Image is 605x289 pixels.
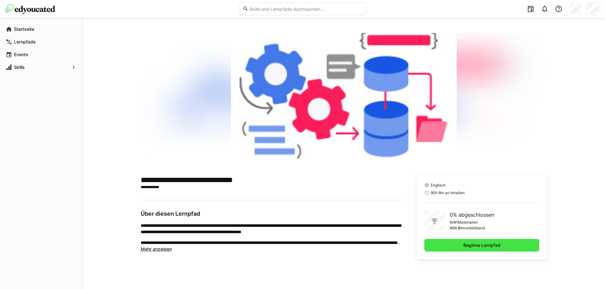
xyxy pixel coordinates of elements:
[424,239,540,252] button: Beginne Lernpfad
[458,220,478,225] p: Materialien
[141,210,401,217] h3: Über diesen Lernpfad
[431,183,446,188] span: Englisch
[249,6,362,12] input: Skills und Lernpfade durchsuchen…
[141,246,172,252] span: Mehr anzeigen
[450,211,494,219] p: 0% abgeschlossen
[431,190,465,195] span: 90h 8m an Inhalten
[450,226,464,231] p: 90h 8m
[464,226,485,231] p: verbleibend
[462,242,501,248] span: Beginne Lernpfad
[450,220,458,225] p: 0/41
